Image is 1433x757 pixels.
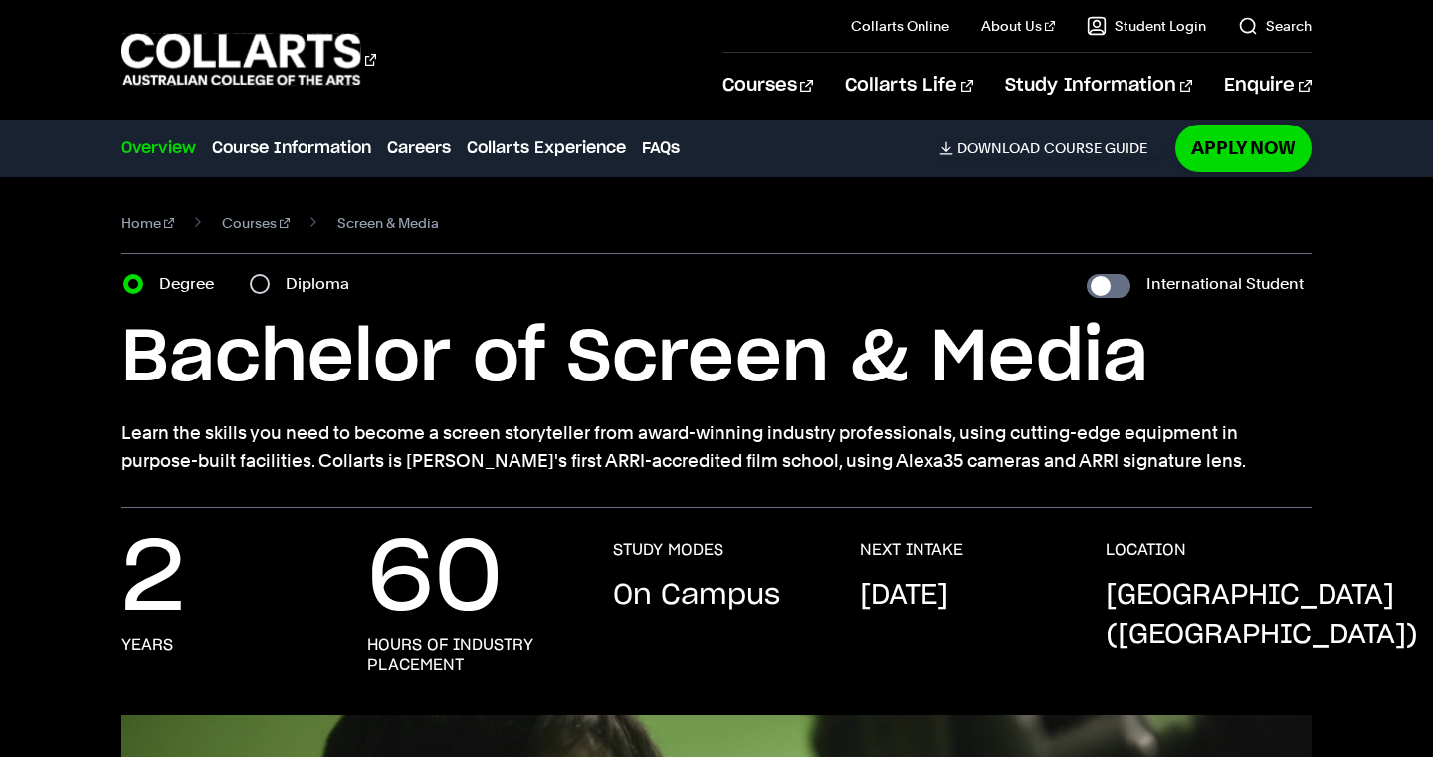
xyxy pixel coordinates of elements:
[860,540,963,560] h3: NEXT INTAKE
[159,270,226,298] label: Degree
[121,635,173,655] h3: years
[121,136,196,160] a: Overview
[1224,53,1311,119] a: Enquire
[1106,540,1186,560] h3: LOCATION
[121,419,1311,475] p: Learn the skills you need to become a screen storyteller from award-winning industry professional...
[121,209,174,237] a: Home
[121,31,376,88] div: Go to homepage
[222,209,290,237] a: Courses
[981,16,1055,36] a: About Us
[121,314,1311,403] h1: Bachelor of Screen & Media
[642,136,680,160] a: FAQs
[722,53,813,119] a: Courses
[467,136,626,160] a: Collarts Experience
[613,576,780,616] p: On Campus
[1146,270,1304,298] label: International Student
[1238,16,1312,36] a: Search
[860,576,948,616] p: [DATE]
[957,139,1040,157] span: Download
[121,540,185,620] p: 2
[1106,576,1418,655] p: [GEOGRAPHIC_DATA] ([GEOGRAPHIC_DATA])
[613,540,723,560] h3: STUDY MODES
[337,209,439,237] span: Screen & Media
[1005,53,1192,119] a: Study Information
[367,635,573,675] h3: hours of industry placement
[845,53,973,119] a: Collarts Life
[1175,125,1312,171] a: Apply Now
[212,136,371,160] a: Course Information
[851,16,949,36] a: Collarts Online
[387,136,451,160] a: Careers
[939,139,1163,157] a: DownloadCourse Guide
[367,540,503,620] p: 60
[286,270,361,298] label: Diploma
[1087,16,1206,36] a: Student Login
